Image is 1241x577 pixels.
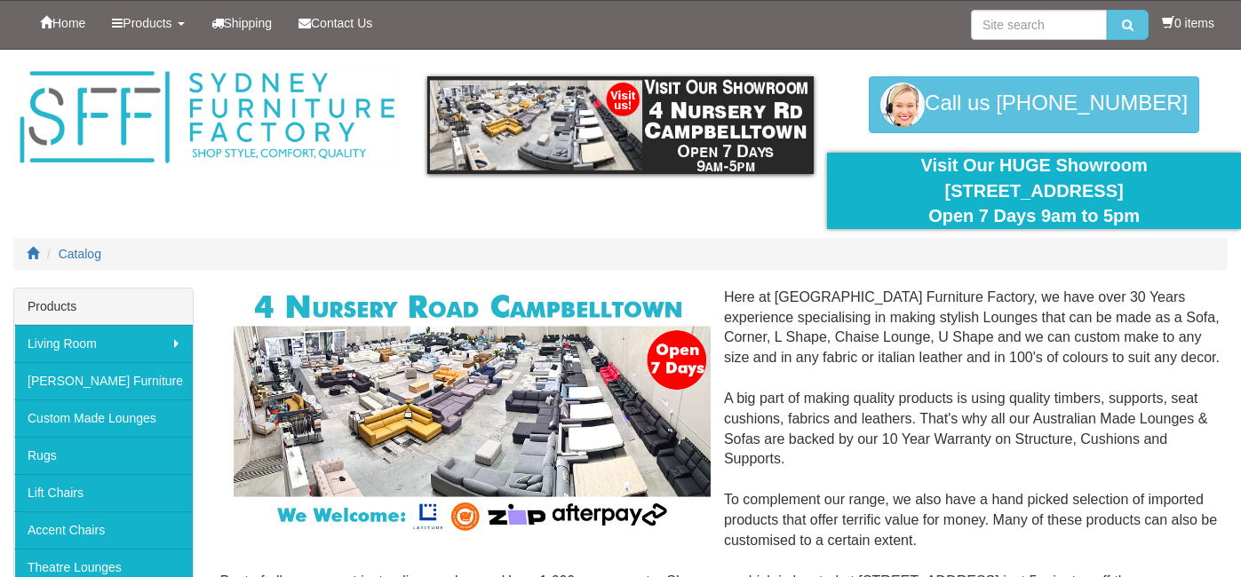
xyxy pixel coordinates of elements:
span: Contact Us [311,16,372,30]
div: Visit Our HUGE Showroom [STREET_ADDRESS] Open 7 Days 9am to 5pm [840,153,1228,229]
span: Home [52,16,85,30]
a: Rugs [14,437,193,474]
span: Shipping [224,16,273,30]
a: Custom Made Lounges [14,399,193,437]
a: [PERSON_NAME] Furniture [14,362,193,399]
a: Catalog [59,247,101,261]
div: Products [14,288,193,325]
img: Corner Modular Lounges [234,288,711,535]
a: Shipping [198,1,286,45]
a: Products [99,1,197,45]
img: Sydney Furniture Factory [13,67,401,168]
a: Home [27,1,99,45]
a: Contact Us [285,1,386,45]
a: Living Room [14,325,193,362]
input: Site search [971,10,1107,40]
a: Lift Chairs [14,474,193,511]
a: Accent Chairs [14,511,193,549]
span: Products [123,16,171,30]
li: 0 items [1162,14,1214,32]
img: showroom.gif [427,76,815,174]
